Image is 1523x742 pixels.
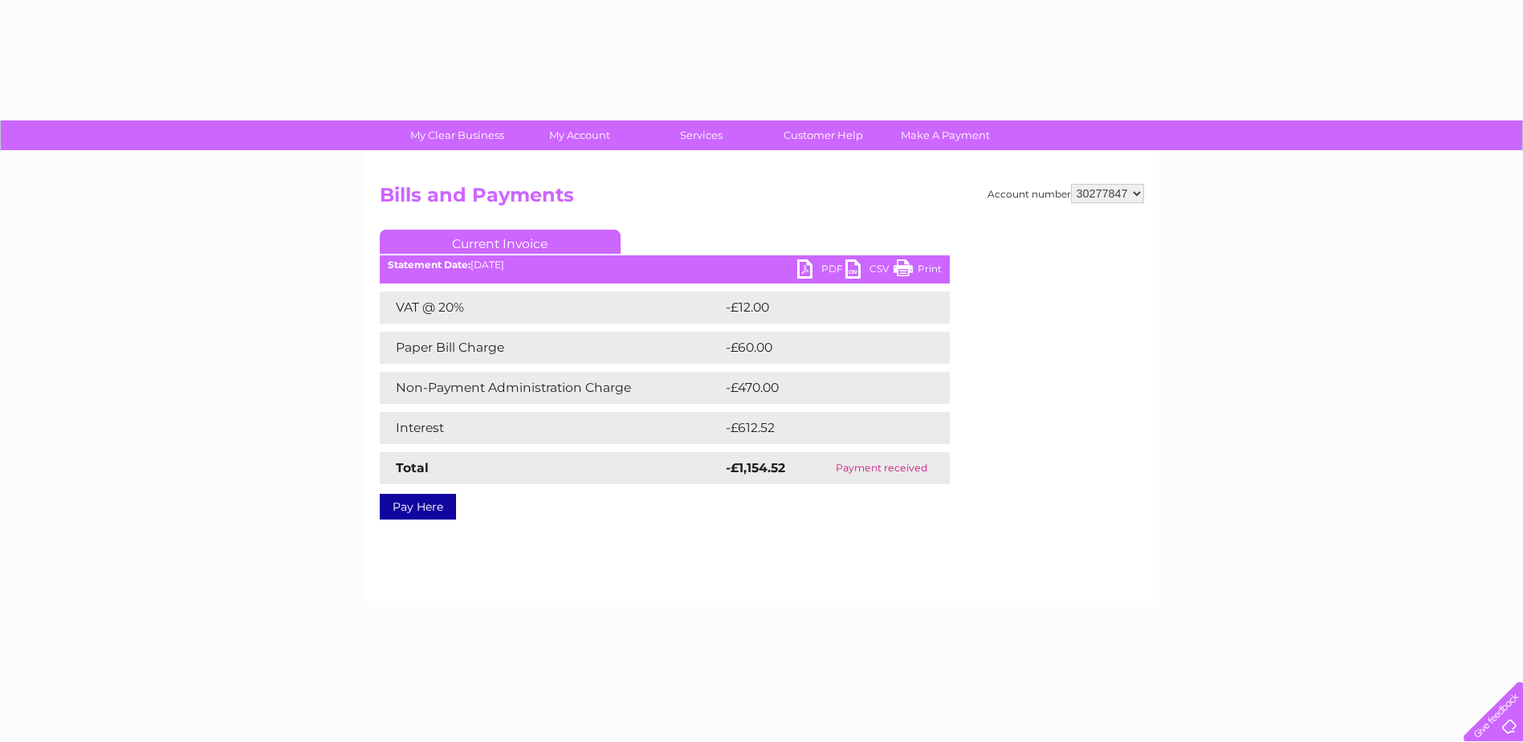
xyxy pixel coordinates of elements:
td: -£470.00 [722,372,923,404]
td: Interest [380,412,722,444]
div: Account number [988,184,1144,203]
a: PDF [797,259,845,283]
a: Make A Payment [879,120,1012,150]
a: My Account [513,120,645,150]
td: Paper Bill Charge [380,332,722,364]
td: -£612.52 [722,412,922,444]
td: VAT @ 20% [380,291,722,324]
a: CSV [845,259,894,283]
strong: -£1,154.52 [726,460,785,475]
b: Statement Date: [388,259,470,271]
div: [DATE] [380,259,950,271]
a: Services [635,120,768,150]
strong: Total [396,460,429,475]
td: -£12.00 [722,291,919,324]
td: Non-Payment Administration Charge [380,372,722,404]
a: Pay Here [380,494,456,520]
a: Customer Help [757,120,890,150]
h2: Bills and Payments [380,184,1144,214]
td: -£60.00 [722,332,921,364]
a: My Clear Business [391,120,523,150]
td: Payment received [813,452,949,484]
a: Current Invoice [380,230,621,254]
a: Print [894,259,942,283]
